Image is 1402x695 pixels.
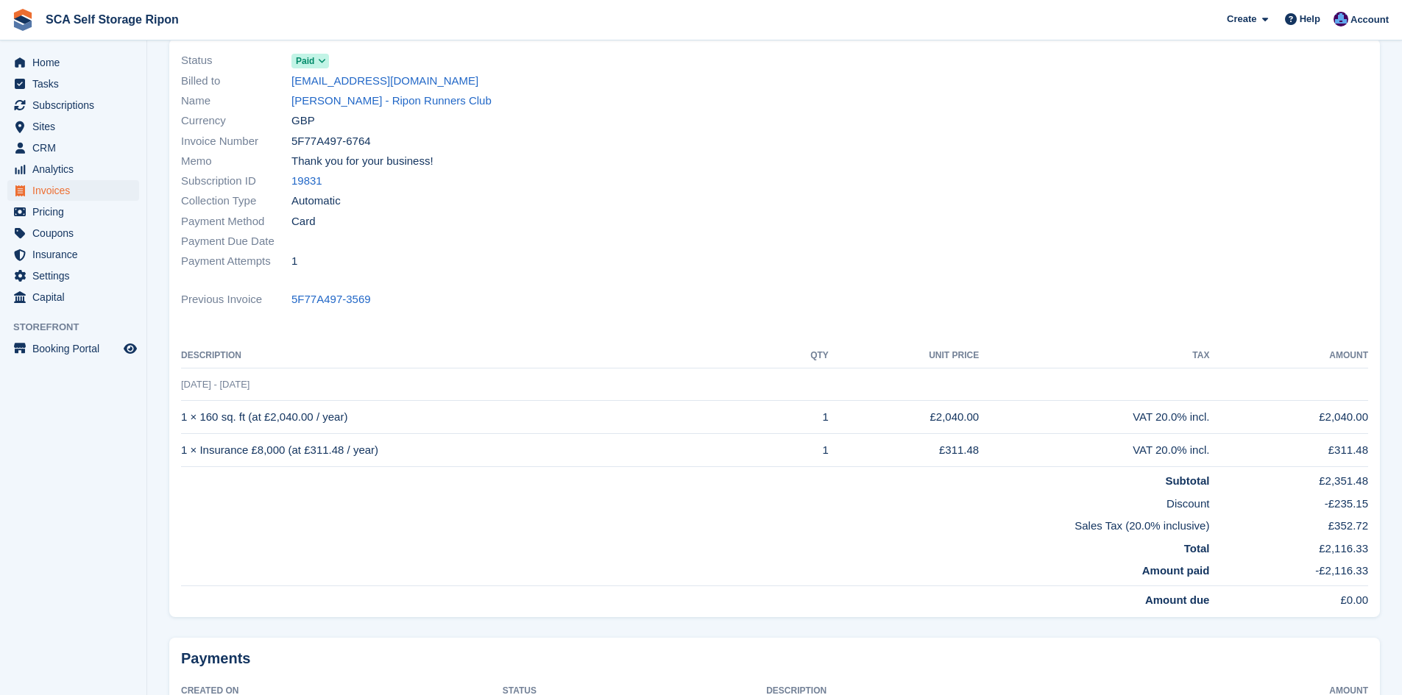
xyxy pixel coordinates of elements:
[181,52,291,69] span: Status
[181,93,291,110] span: Name
[7,138,139,158] a: menu
[32,52,121,73] span: Home
[181,213,291,230] span: Payment Method
[291,213,316,230] span: Card
[7,116,139,137] a: menu
[774,344,829,368] th: QTY
[1209,557,1368,585] td: -£2,116.33
[181,401,774,434] td: 1 × 160 sq. ft (at £2,040.00 / year)
[181,233,291,250] span: Payment Due Date
[291,133,371,150] span: 5F77A497-6764
[7,244,139,265] a: menu
[181,344,774,368] th: Description
[1334,12,1348,26] img: Sarah Race
[32,95,121,115] span: Subscriptions
[291,93,492,110] a: [PERSON_NAME] - Ripon Runners Club
[32,180,121,201] span: Invoices
[1209,490,1368,513] td: -£235.15
[1142,564,1210,577] strong: Amount paid
[291,173,322,190] a: 19831
[7,95,139,115] a: menu
[1300,12,1320,26] span: Help
[181,193,291,210] span: Collection Type
[181,173,291,190] span: Subscription ID
[7,338,139,359] a: menu
[181,291,291,308] span: Previous Invoice
[32,287,121,307] span: Capital
[12,9,34,31] img: stora-icon-8386f47178a22dfd0bd8f6a31ec36ba5ce8667c1dd55bd0f319d3a0aa187defe.svg
[829,401,979,434] td: £2,040.00
[1165,474,1209,487] strong: Subtotal
[32,265,121,286] span: Settings
[1209,512,1368,535] td: £352.72
[7,202,139,222] a: menu
[40,7,185,32] a: SCA Self Storage Ripon
[1209,535,1368,557] td: £2,116.33
[291,153,433,170] span: Thank you for your business!
[7,180,139,201] a: menu
[181,113,291,129] span: Currency
[291,73,478,90] a: [EMAIL_ADDRESS][DOMAIN_NAME]
[1145,594,1210,606] strong: Amount due
[774,434,829,467] td: 1
[32,202,121,222] span: Pricing
[829,344,979,368] th: Unit Price
[32,338,121,359] span: Booking Portal
[181,73,291,90] span: Billed to
[1184,542,1210,555] strong: Total
[296,54,314,68] span: Paid
[181,253,291,270] span: Payment Attempts
[7,223,139,243] a: menu
[7,52,139,73] a: menu
[7,287,139,307] a: menu
[7,265,139,286] a: menu
[32,223,121,243] span: Coupons
[181,153,291,170] span: Memo
[181,133,291,150] span: Invoice Number
[1209,467,1368,490] td: £2,351.48
[32,159,121,179] span: Analytics
[181,434,774,467] td: 1 × Insurance £8,000 (at £311.48 / year)
[7,74,139,94] a: menu
[291,291,371,308] a: 5F77A497-3569
[979,442,1209,459] div: VAT 20.0% incl.
[13,320,146,335] span: Storefront
[32,138,121,158] span: CRM
[181,379,249,390] span: [DATE] - [DATE]
[1209,344,1368,368] th: Amount
[32,116,121,137] span: Sites
[181,512,1209,535] td: Sales Tax (20.0% inclusive)
[1227,12,1256,26] span: Create
[1209,585,1368,608] td: £0.00
[829,434,979,467] td: £311.48
[1209,434,1368,467] td: £311.48
[291,193,341,210] span: Automatic
[181,490,1209,513] td: Discount
[979,409,1209,426] div: VAT 20.0% incl.
[291,52,329,69] a: Paid
[1209,401,1368,434] td: £2,040.00
[1350,13,1389,27] span: Account
[32,74,121,94] span: Tasks
[7,159,139,179] a: menu
[121,340,139,357] a: Preview store
[32,244,121,265] span: Insurance
[774,401,829,434] td: 1
[291,113,315,129] span: GBP
[291,253,297,270] span: 1
[979,344,1209,368] th: Tax
[181,649,1368,668] h2: Payments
